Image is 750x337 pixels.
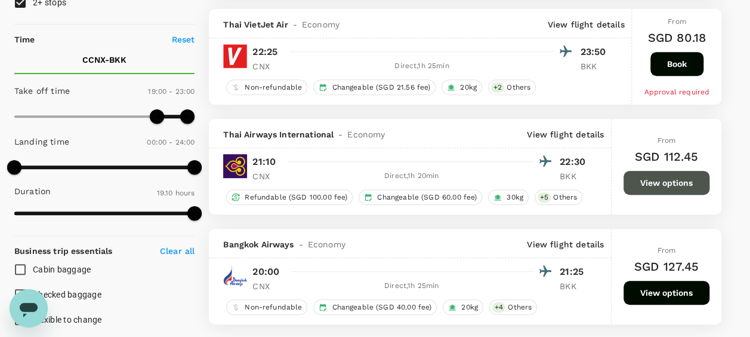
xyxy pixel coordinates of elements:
span: Non-refundable [240,82,307,93]
span: From [668,17,686,26]
p: 22:30 [560,155,589,169]
span: Approval required [644,88,709,96]
h6: SGD 80.18 [648,28,706,47]
p: CNX [252,60,282,72]
span: 20kg [456,302,483,313]
span: Cabin baggage [33,265,91,274]
button: View options [624,171,709,195]
p: 20:00 [252,265,279,279]
span: Thai VietJet Air [223,19,288,30]
span: Changeable (SGD 60.00 fee) [372,192,482,203]
div: 20kg [443,299,483,315]
p: BKK [560,280,589,292]
span: 20kg [455,82,482,93]
p: BKK [580,60,610,72]
p: 21:25 [560,265,589,279]
span: - [334,128,347,140]
span: From [658,136,676,145]
span: Economy [302,19,339,30]
span: + 4 [492,302,505,313]
strong: Business trip essentials [14,246,113,256]
img: TG [223,154,247,178]
span: Bangkok Airways [223,238,294,250]
div: +2Others [488,79,536,95]
p: View flight details [527,128,604,140]
p: CNX [252,280,282,292]
button: Book [650,52,703,76]
span: Non-refundable [240,302,307,313]
p: 21:10 [252,155,276,169]
div: Direct , 1h 25min [289,60,554,72]
span: Flexible to change [33,315,102,324]
div: +4Others [489,299,537,315]
img: PG [223,264,247,288]
p: Reset [172,33,195,45]
span: Others [502,82,535,93]
span: Others [548,192,582,203]
span: 30kg [502,192,528,203]
p: CCNX - BKK [82,54,126,66]
span: + 5 [538,192,551,203]
span: + 2 [491,82,504,93]
div: Changeable (SGD 21.56 fee) [313,79,436,95]
button: View options [624,281,709,305]
span: - [288,19,302,30]
p: Clear all [160,245,195,257]
p: Take off time [14,85,70,97]
div: 30kg [488,189,529,205]
p: Landing time [14,136,69,148]
p: CNX [252,170,282,182]
h6: SGD 127.45 [634,257,699,276]
div: Changeable (SGD 40.00 fee) [313,299,437,315]
span: - [294,238,308,250]
div: Non-refundable [226,79,307,95]
span: Economy [347,128,385,140]
iframe: Button to launch messaging window [10,289,48,327]
span: Economy [308,238,345,250]
span: 19.10 hours [157,189,195,197]
p: View flight details [548,19,625,30]
p: BKK [560,170,589,182]
div: 20kg [442,79,482,95]
p: View flight details [527,238,604,250]
h6: SGD 112.45 [635,147,699,166]
div: +5Others [535,189,582,205]
span: Refundable (SGD 100.00 fee) [240,192,352,203]
span: Changeable (SGD 40.00 fee) [327,302,436,313]
div: Direct , 1h 20min [289,170,533,182]
span: Thai Airways International [223,128,334,140]
div: Refundable (SGD 100.00 fee) [226,189,353,205]
p: Time [14,33,35,45]
div: Direct , 1h 25min [289,280,533,292]
p: 22:25 [252,45,277,59]
div: Non-refundable [226,299,307,315]
p: Duration [14,185,51,197]
span: Changeable (SGD 21.56 fee) [327,82,435,93]
img: VZ [223,44,247,68]
span: 19:00 - 23:00 [148,87,195,96]
div: Changeable (SGD 60.00 fee) [359,189,482,205]
span: Others [503,302,536,313]
span: From [658,246,676,255]
p: 23:50 [580,45,610,59]
span: 00:00 - 24:00 [147,138,195,146]
span: Checked baggage [33,290,101,299]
